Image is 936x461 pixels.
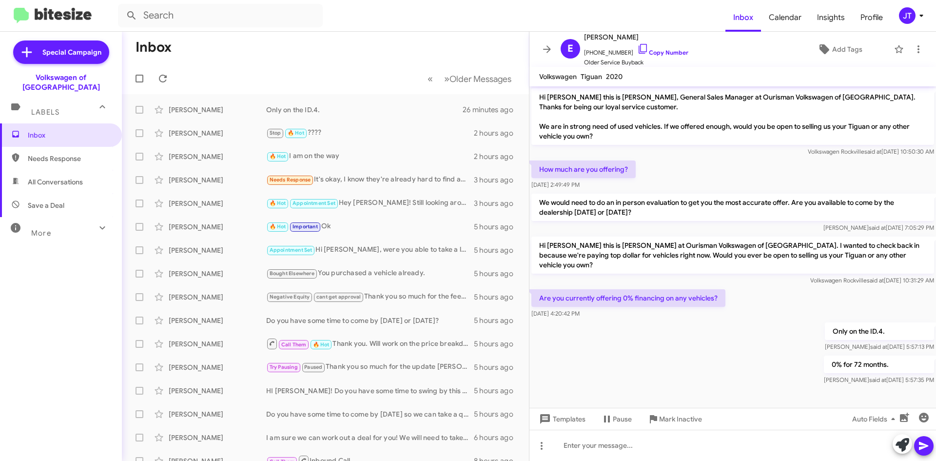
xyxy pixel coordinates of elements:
[463,105,521,115] div: 26 minutes ago
[270,177,311,183] span: Needs Response
[270,130,281,136] span: Stop
[266,268,474,279] div: You purchased a vehicle already.
[169,362,266,372] div: [PERSON_NAME]
[725,3,761,32] a: Inbox
[31,108,59,117] span: Labels
[581,72,602,81] span: Tiguan
[449,74,511,84] span: Older Messages
[270,270,314,277] span: Bought Elsewhere
[266,433,474,442] div: I am sure we can work out a deal for you! We will need to take a look at your vehicle and crunch ...
[870,343,887,350] span: said at
[584,58,688,67] span: Older Service Buyback
[169,222,266,232] div: [PERSON_NAME]
[832,40,862,58] span: Add Tags
[474,199,521,208] div: 3 hours ago
[474,152,521,161] div: 2 hours ago
[266,361,474,373] div: Thank you so much for the update [PERSON_NAME]! Once you are ready, please let us know. I am here...
[531,194,934,221] p: We would need to do an in person evaluation to get you the most accurate offer. Are you available...
[169,269,266,279] div: [PERSON_NAME]
[169,316,266,325] div: [PERSON_NAME]
[824,376,934,383] span: [PERSON_NAME] [DATE] 5:57:35 PM
[169,199,266,208] div: [PERSON_NAME]
[292,223,318,230] span: Important
[567,41,573,57] span: E
[761,3,809,32] a: Calendar
[844,410,907,428] button: Auto Fields
[867,277,884,284] span: said at
[809,3,853,32] a: Insights
[613,410,632,428] span: Pause
[810,277,934,284] span: Volkswagen Rockville [DATE] 10:31:29 AM
[288,130,304,136] span: 🔥 Hot
[474,433,521,442] div: 6 hours ago
[28,130,111,140] span: Inbox
[593,410,640,428] button: Pause
[169,409,266,419] div: [PERSON_NAME]
[28,154,111,163] span: Needs Response
[266,338,474,350] div: Thank you. Will work on the price breakdown for you shortly.
[169,386,266,396] div: [PERSON_NAME]
[659,410,702,428] span: Mark Inactive
[808,148,934,155] span: Volkswagen Rockville [DATE] 10:50:30 AM
[789,40,889,58] button: Add Tags
[474,175,521,185] div: 3 hours ago
[266,244,474,256] div: Hi [PERSON_NAME], were you able to take a look at the updated price breakdown I sent you?
[266,127,474,139] div: ????
[266,221,474,232] div: Ok
[531,310,580,317] span: [DATE] 4:20:42 PM
[637,49,688,56] a: Copy Number
[825,322,934,340] p: Only on the ID.4.
[316,294,361,300] span: cant get approval
[529,410,593,428] button: Templates
[270,294,310,300] span: Negative Equity
[539,72,577,81] span: Volkswagen
[474,245,521,255] div: 5 hours ago
[136,40,172,55] h1: Inbox
[584,31,688,43] span: [PERSON_NAME]
[31,229,51,238] span: More
[474,222,521,232] div: 5 hours ago
[474,128,521,138] div: 2 hours ago
[531,181,580,188] span: [DATE] 2:49:49 PM
[640,410,710,428] button: Mark Inactive
[474,409,521,419] div: 5 hours ago
[531,88,934,145] p: Hi [PERSON_NAME] this is [PERSON_NAME], General Sales Manager at Ourisman Volkswagen of [GEOGRAPH...
[270,200,286,206] span: 🔥 Hot
[169,105,266,115] div: [PERSON_NAME]
[270,223,286,230] span: 🔥 Hot
[531,160,636,178] p: How much are you offering?
[169,175,266,185] div: [PERSON_NAME]
[444,73,449,85] span: »
[28,200,64,210] span: Save a Deal
[474,386,521,396] div: 5 hours ago
[891,7,925,24] button: JT
[869,224,886,231] span: said at
[42,47,101,57] span: Special Campaign
[266,291,474,302] div: Thank you so much for the feedback Trey!
[266,105,463,115] div: Only on the ID.4.
[428,73,433,85] span: «
[13,40,109,64] a: Special Campaign
[606,72,623,81] span: 2020
[270,364,298,370] span: Try Pausing
[270,153,286,160] span: 🔥 Hot
[169,292,266,302] div: [PERSON_NAME]
[899,7,916,24] div: JT
[474,339,521,349] div: 5 hours ago
[869,376,886,383] span: said at
[853,3,891,32] span: Profile
[270,247,312,253] span: Appointment Set
[823,224,934,231] span: [PERSON_NAME] [DATE] 7:05:29 PM
[266,198,474,209] div: Hey [PERSON_NAME]! Still looking around for a pre-owned Jetta?
[422,69,517,89] nav: Page navigation example
[474,316,521,325] div: 5 hours ago
[169,245,266,255] div: [PERSON_NAME]
[438,69,517,89] button: Next
[266,386,474,396] div: HI [PERSON_NAME]! Do you have some time to swing by this week? I'll make sure to have the Volkswa...
[292,200,335,206] span: Appointment Set
[531,237,934,274] p: Hi [PERSON_NAME] this is [PERSON_NAME] at Ourisman Volkswagen of [GEOGRAPHIC_DATA]. I wanted to c...
[474,269,521,279] div: 5 hours ago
